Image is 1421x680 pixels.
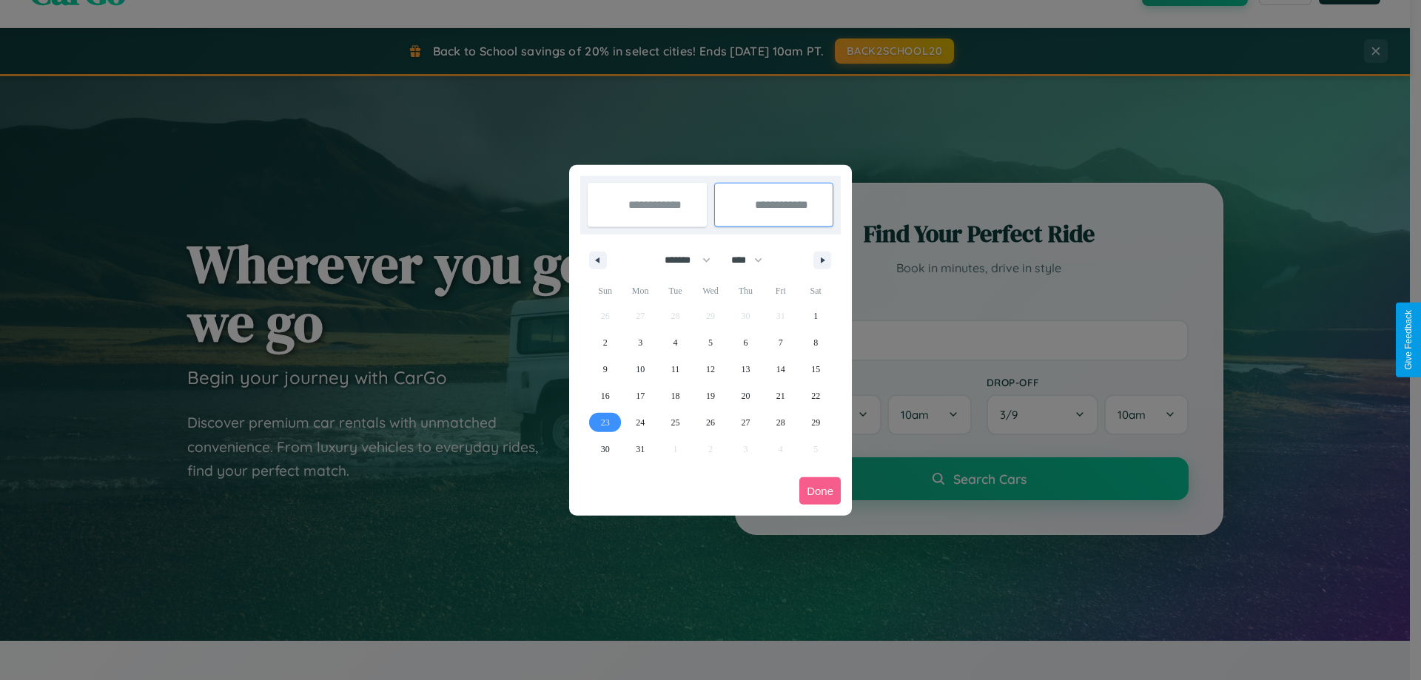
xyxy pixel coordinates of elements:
button: 14 [763,356,798,383]
span: Mon [622,279,657,303]
button: 6 [728,329,763,356]
button: 13 [728,356,763,383]
span: 9 [603,356,608,383]
span: 22 [811,383,820,409]
button: 7 [763,329,798,356]
button: 18 [658,383,693,409]
span: 31 [636,436,645,462]
span: 16 [601,383,610,409]
span: 20 [741,383,750,409]
button: 26 [693,409,728,436]
button: 8 [799,329,833,356]
span: Wed [693,279,728,303]
span: 6 [743,329,748,356]
span: 18 [671,383,680,409]
button: 4 [658,329,693,356]
button: 2 [588,329,622,356]
button: 11 [658,356,693,383]
button: 29 [799,409,833,436]
button: 16 [588,383,622,409]
span: 17 [636,383,645,409]
span: 25 [671,409,680,436]
span: 8 [813,329,818,356]
span: 28 [776,409,785,436]
span: 4 [673,329,678,356]
span: 29 [811,409,820,436]
button: 28 [763,409,798,436]
span: 21 [776,383,785,409]
span: 13 [741,356,750,383]
span: 5 [708,329,713,356]
span: Thu [728,279,763,303]
button: 1 [799,303,833,329]
span: Sun [588,279,622,303]
button: 19 [693,383,728,409]
div: Give Feedback [1403,310,1414,370]
span: Sat [799,279,833,303]
button: 23 [588,409,622,436]
button: 24 [622,409,657,436]
span: 1 [813,303,818,329]
span: 24 [636,409,645,436]
span: 15 [811,356,820,383]
span: 19 [706,383,715,409]
span: Tue [658,279,693,303]
span: 12 [706,356,715,383]
button: 25 [658,409,693,436]
button: 30 [588,436,622,462]
span: 7 [779,329,783,356]
button: 31 [622,436,657,462]
span: Fri [763,279,798,303]
span: 14 [776,356,785,383]
span: 10 [636,356,645,383]
button: 12 [693,356,728,383]
button: 15 [799,356,833,383]
button: 10 [622,356,657,383]
span: 11 [671,356,680,383]
span: 26 [706,409,715,436]
span: 27 [741,409,750,436]
span: 3 [638,329,642,356]
span: 23 [601,409,610,436]
button: 9 [588,356,622,383]
span: 2 [603,329,608,356]
button: 21 [763,383,798,409]
button: 20 [728,383,763,409]
button: Done [799,477,841,505]
button: 5 [693,329,728,356]
button: 17 [622,383,657,409]
span: 30 [601,436,610,462]
button: 27 [728,409,763,436]
button: 22 [799,383,833,409]
button: 3 [622,329,657,356]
